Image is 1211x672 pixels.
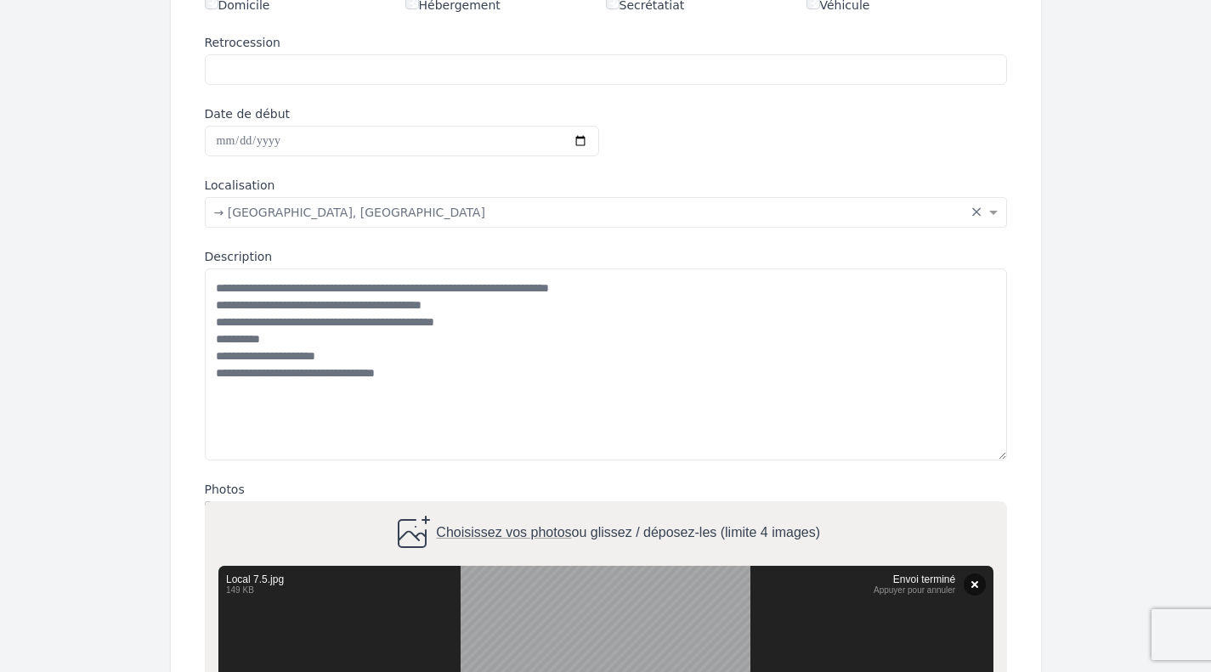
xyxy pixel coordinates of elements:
[436,526,571,540] span: Choisissez vos photos
[970,204,985,221] span: Clear all
[205,481,1007,498] label: Photos
[205,177,1007,194] label: Localisation
[205,34,1007,51] label: Retrocession
[205,248,1007,265] label: Description
[205,105,599,122] label: Date de début
[391,513,819,554] div: ou glissez / déposez-les (limite 4 images)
